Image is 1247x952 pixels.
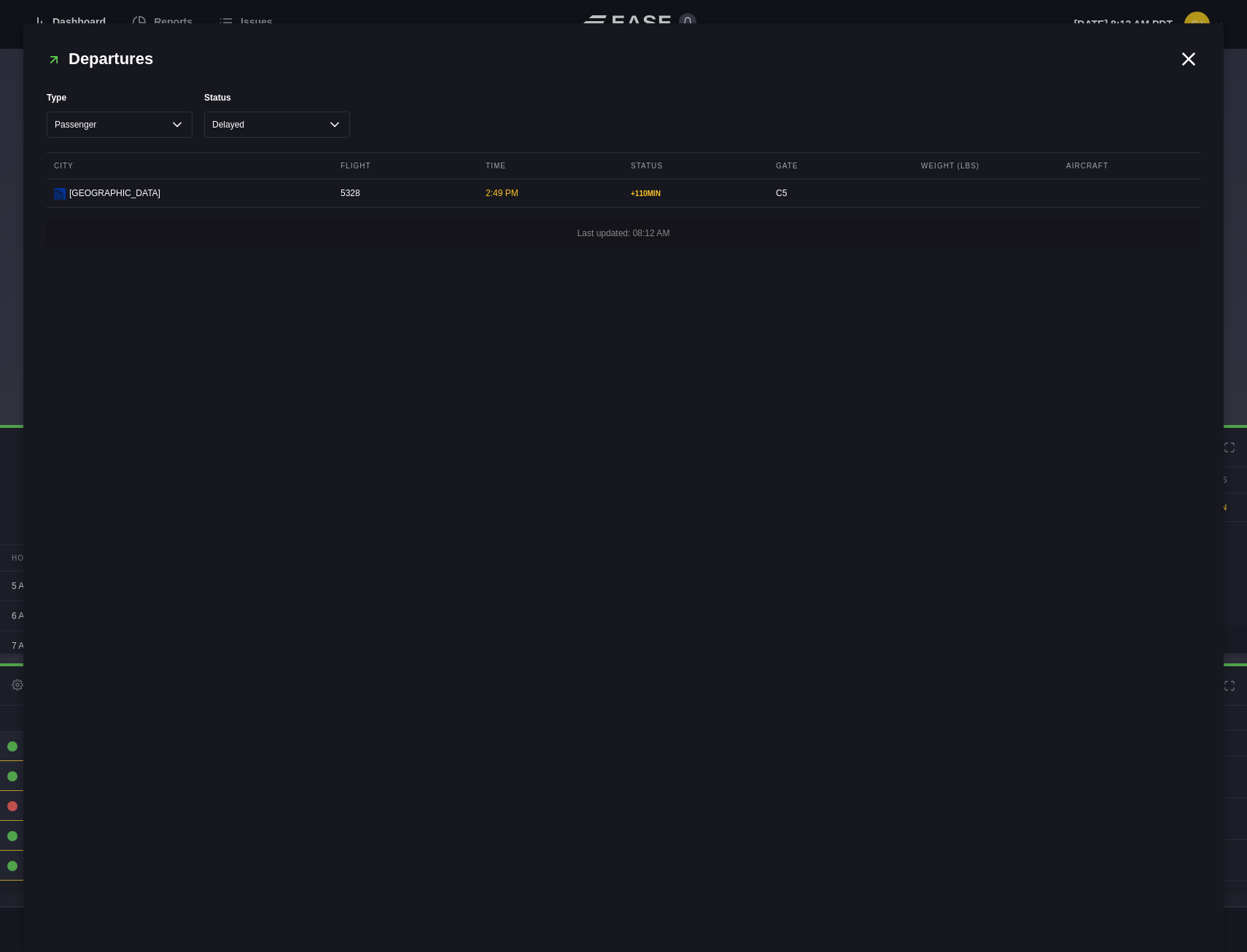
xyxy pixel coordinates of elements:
[486,188,518,198] span: 2:49 PM
[776,188,787,198] span: C5
[631,188,758,199] div: + 110 MIN
[769,153,910,179] div: Gate
[478,153,620,179] div: Time
[623,153,765,179] div: Status
[47,47,1177,71] h2: Departures
[333,153,475,179] div: Flight
[914,153,1055,179] div: Weight (lbs)
[47,219,1200,247] div: Last updated: 08:12 AM
[47,153,330,179] div: City
[204,91,350,104] label: Status
[69,187,160,200] span: [GEOGRAPHIC_DATA]
[1059,153,1200,179] div: Aircraft
[47,91,193,104] label: Type
[333,179,475,207] div: 5328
